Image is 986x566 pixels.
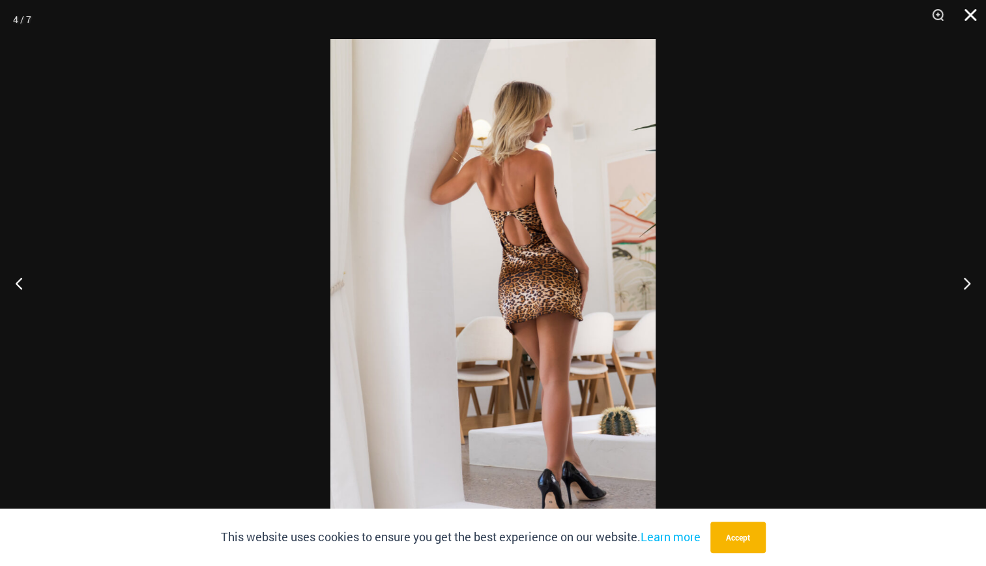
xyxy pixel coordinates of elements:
img: qui c'est leopard 5131 dress 14 [330,39,656,527]
a: Learn more [641,529,701,544]
button: Next [937,250,986,316]
div: 4 / 7 [13,10,31,29]
button: Accept [710,522,766,553]
p: This website uses cookies to ensure you get the best experience on our website. [221,528,701,547]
